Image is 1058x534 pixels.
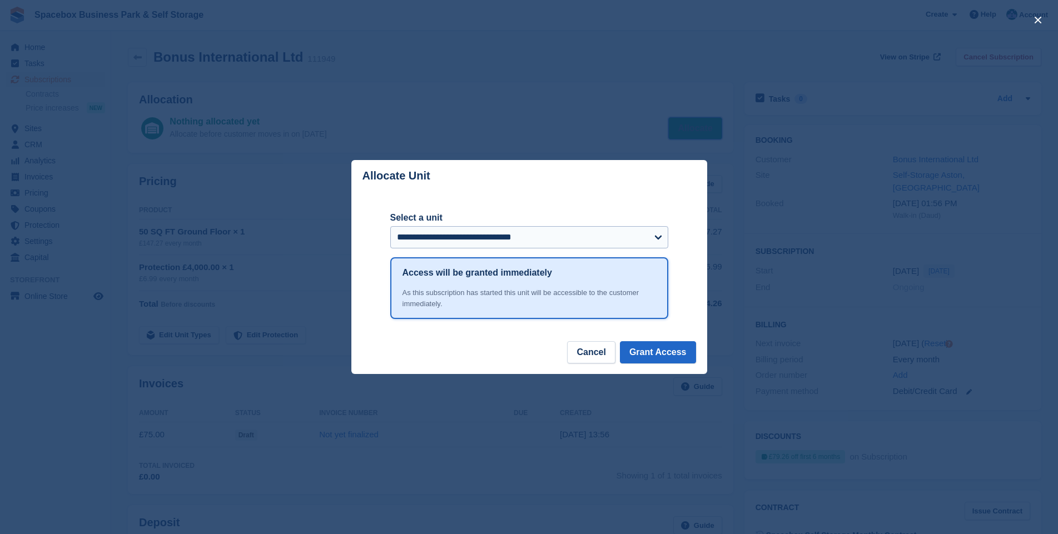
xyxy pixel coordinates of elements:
h1: Access will be granted immediately [403,266,552,280]
button: Cancel [567,341,615,363]
button: Grant Access [620,341,696,363]
label: Select a unit [390,211,668,224]
button: close [1029,11,1047,29]
div: As this subscription has started this unit will be accessible to the customer immediately. [403,287,656,309]
p: Allocate Unit [362,169,430,182]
